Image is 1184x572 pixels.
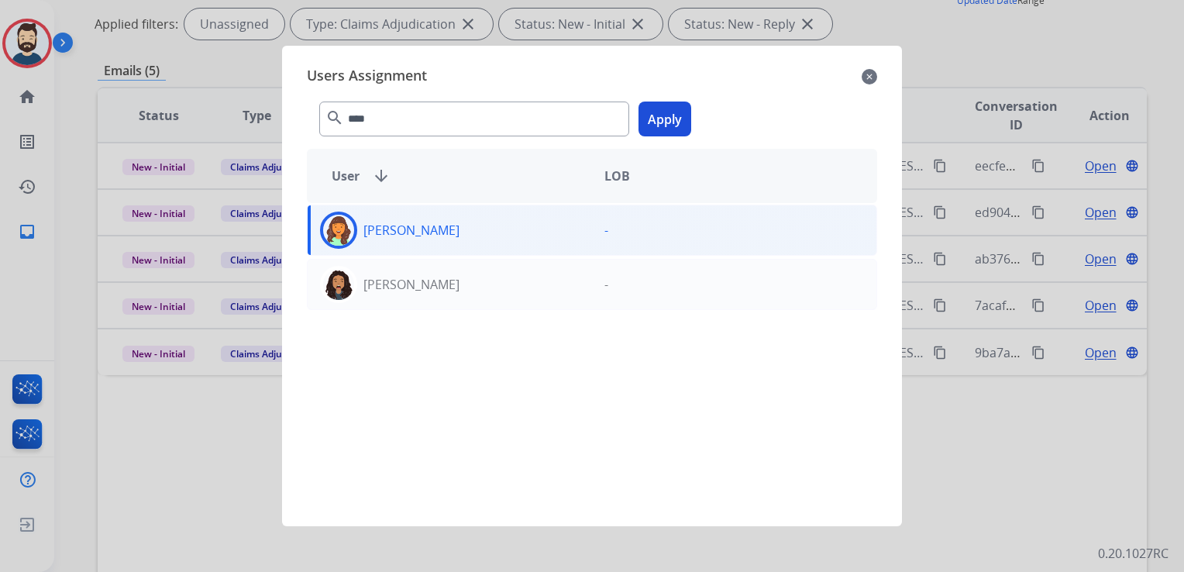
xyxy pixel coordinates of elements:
[325,109,344,127] mat-icon: search
[319,167,592,185] div: User
[604,167,630,185] span: LOB
[862,67,877,86] mat-icon: close
[638,102,691,136] button: Apply
[307,64,427,89] span: Users Assignment
[363,275,459,294] p: [PERSON_NAME]
[363,221,459,239] p: [PERSON_NAME]
[604,221,608,239] p: -
[372,167,391,185] mat-icon: arrow_downward
[604,275,608,294] p: -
